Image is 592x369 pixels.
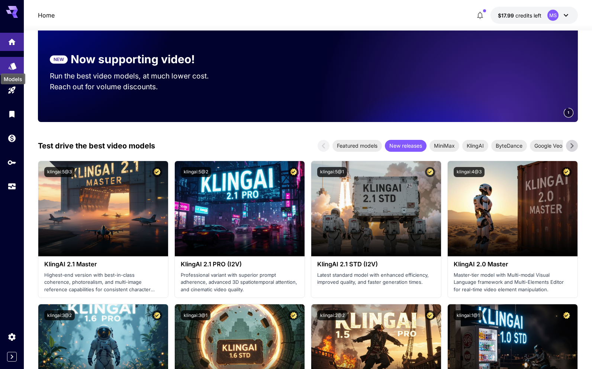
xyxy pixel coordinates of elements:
[491,140,527,152] div: ByteDance
[44,310,75,320] button: klingai:3@2
[385,142,427,150] span: New releases
[491,142,527,150] span: ByteDance
[385,140,427,152] div: New releases
[38,11,55,20] nav: breadcrumb
[448,161,577,256] img: alt
[44,167,75,177] button: klingai:5@3
[530,142,567,150] span: Google Veo
[7,134,16,143] div: Wallet
[38,11,55,20] a: Home
[181,261,299,268] h3: KlingAI 2.1 PRO (I2V)
[50,81,223,92] p: Reach out for volume discounts.
[8,61,17,70] div: Models
[454,167,485,177] button: klingai:4@3
[515,12,541,19] span: credits left
[490,7,578,24] button: $17.99139MS
[152,310,162,320] button: Certified Model – Vetted for best performance and includes a commercial license.
[332,140,382,152] div: Featured models
[317,310,348,320] button: klingai:2@2
[38,140,155,151] p: Test drive the best video models
[454,272,572,293] p: Master-tier model with Multi-modal Visual Language framework and Multi-Elements Editor for real-t...
[562,167,572,177] button: Certified Model – Vetted for best performance and includes a commercial license.
[7,109,16,119] div: Library
[454,310,483,320] button: klingai:1@1
[38,161,168,256] img: alt
[7,158,16,167] div: API Keys
[50,71,223,81] p: Run the best video models, at much lower cost.
[317,272,435,286] p: Latest standard model with enhanced efficiency, improved quality, and faster generation times.
[7,181,16,190] div: Usage
[317,261,435,268] h3: KlingAI 2.1 STD (I2V)
[454,261,572,268] h3: KlingAI 2.0 Master
[71,51,195,68] p: Now supporting video!
[7,332,16,341] div: Settings
[498,12,541,19] div: $17.99139
[462,142,488,150] span: KlingAI
[547,10,559,21] div: MS
[462,140,488,152] div: KlingAI
[1,74,25,84] div: Models
[289,167,299,177] button: Certified Model – Vetted for best performance and includes a commercial license.
[429,140,459,152] div: MiniMax
[425,310,435,320] button: Certified Model – Vetted for best performance and includes a commercial license.
[567,110,570,115] span: 1
[429,142,459,150] span: MiniMax
[289,310,299,320] button: Certified Model – Vetted for best performance and includes a commercial license.
[332,142,382,150] span: Featured models
[181,167,211,177] button: klingai:5@2
[181,272,299,293] p: Professional variant with superior prompt adherence, advanced 3D spatiotemporal attention, and ci...
[54,56,64,63] p: NEW
[317,167,347,177] button: klingai:5@1
[425,167,435,177] button: Certified Model – Vetted for best performance and includes a commercial license.
[44,261,162,268] h3: KlingAI 2.1 Master
[44,272,162,293] p: Highest-end version with best-in-class coherence, photorealism, and multi-image reference capabil...
[498,12,515,19] span: $17.99
[7,352,17,362] button: Expand sidebar
[530,140,567,152] div: Google Veo
[7,86,16,95] div: Playground
[152,167,162,177] button: Certified Model – Vetted for best performance and includes a commercial license.
[562,310,572,320] button: Certified Model – Vetted for best performance and includes a commercial license.
[175,161,305,256] img: alt
[311,161,441,256] img: alt
[181,310,210,320] button: klingai:3@1
[7,36,16,46] div: Home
